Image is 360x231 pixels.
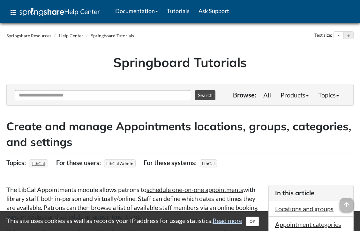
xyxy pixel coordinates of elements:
a: Ask Support [194,3,234,19]
a: Springshare Resources [6,33,51,38]
a: schedule one-on-one appointments [146,186,243,193]
span: Help Center [64,7,100,16]
a: apps Help Center [5,3,104,22]
a: Tutorials [162,3,194,19]
a: All [259,89,276,101]
span: LibCal [200,159,217,167]
h3: In this article [275,189,347,197]
a: arrow_upward [340,198,354,206]
h1: Springboard Tutorials [11,53,349,71]
div: Topics: [6,157,27,169]
div: Text size: [313,31,334,40]
p: Browse: [233,90,256,99]
span: apps [9,9,17,16]
a: LibCal [31,159,46,168]
p: The LibCal Appointments module allows patrons to with library staff, both in-person and virtually... [6,185,262,221]
img: Springshare [19,8,64,16]
div: For these systems: [144,157,198,169]
button: Search [195,90,215,100]
a: Products [276,89,313,101]
a: Documentation [111,3,162,19]
button: Decrease text size [334,32,343,39]
h2: Create and manage Appointments locations, groups, categories, and settings [6,119,354,150]
span: arrow_upward [340,198,354,212]
a: Help Center [59,33,83,38]
a: Springboard Tutorials [91,33,134,38]
div: For these users: [56,157,102,169]
button: Increase text size [344,32,353,39]
a: Locations and groups [275,205,334,212]
span: LibCal Admin [104,159,136,167]
a: Topics [313,89,344,101]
